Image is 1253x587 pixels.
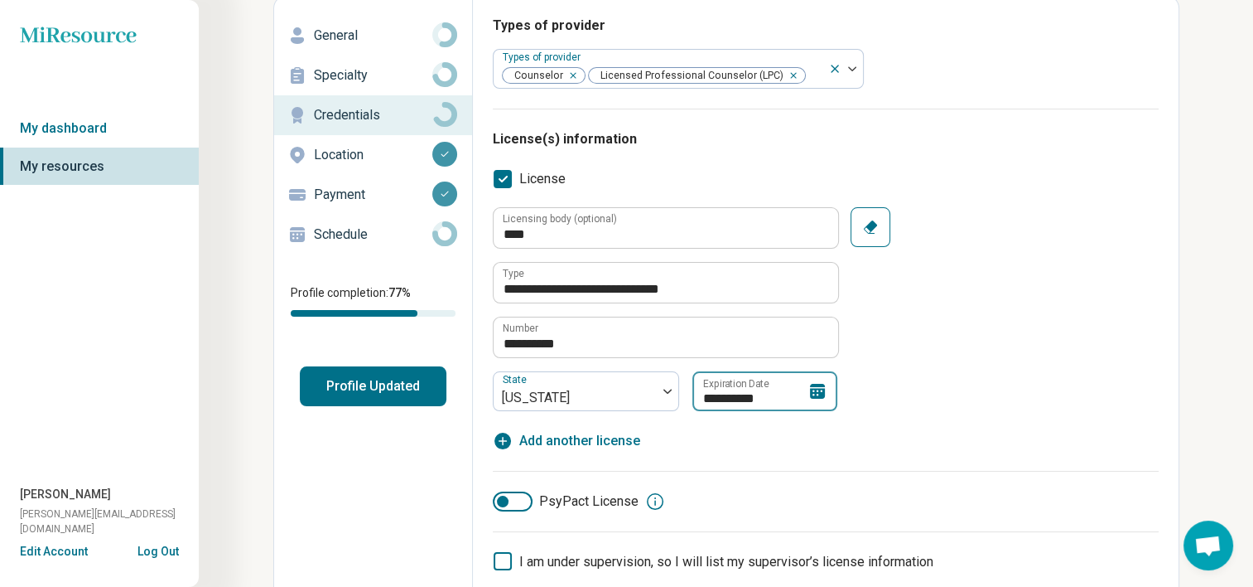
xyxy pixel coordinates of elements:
[519,554,933,570] span: I am under supervision, so I will list my supervisor’s license information
[291,310,455,317] div: Profile completion
[300,366,446,406] button: Profile Updated
[493,129,1159,149] h3: License(s) information
[314,26,432,46] p: General
[503,323,538,333] label: Number
[20,543,88,560] button: Edit Account
[493,16,1159,36] h3: Types of provider
[314,185,432,205] p: Payment
[503,269,524,279] label: Type
[519,169,566,189] span: License
[503,68,568,84] span: Counselor
[388,286,411,299] span: 77 %
[519,431,640,451] span: Add another license
[503,374,530,386] label: State
[274,274,472,327] div: Profile completion:
[274,56,472,95] a: Specialty
[503,214,617,224] label: Licensing body (optional)
[1183,521,1233,570] div: Open chat
[494,263,838,303] input: credential.licenses.0.name
[274,135,472,175] a: Location
[314,225,432,245] p: Schedule
[274,215,472,255] a: Schedule
[274,175,472,215] a: Payment
[493,431,640,451] button: Add another license
[314,145,432,165] p: Location
[314,65,432,85] p: Specialty
[137,543,179,556] button: Log Out
[20,507,199,536] span: [PERSON_NAME][EMAIL_ADDRESS][DOMAIN_NAME]
[274,95,472,135] a: Credentials
[314,105,432,125] p: Credentials
[503,51,584,63] label: Types of provider
[589,68,788,84] span: Licensed Professional Counselor (LPC)
[493,492,639,512] label: PsyPact License
[20,486,111,503] span: [PERSON_NAME]
[274,16,472,56] a: General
